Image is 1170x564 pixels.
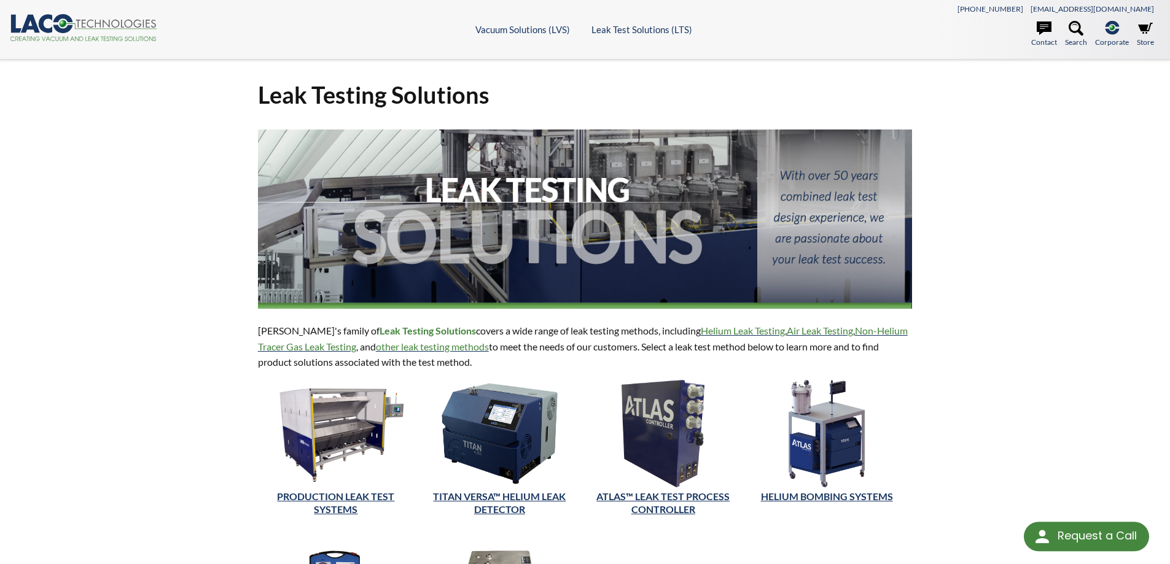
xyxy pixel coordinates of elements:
[787,380,867,487] img: Helium Bombing System
[258,380,414,487] img: Production Leak Test Systems Category
[1024,522,1149,551] div: Request a Call
[475,24,570,35] a: Vacuum Solutions (LVS)
[596,490,730,515] a: ATLAS™ Leak Test Process Controller
[258,129,913,309] img: Header Image: Leak Testing Solutions
[1065,21,1087,48] a: Search
[258,323,913,370] p: [PERSON_NAME]'s family of covers a wide range of leak testing methods, including , , , and to mee...
[1031,21,1057,48] a: Contact
[380,325,476,336] strong: Leak Testing Solutions
[1031,4,1154,14] a: [EMAIL_ADDRESS][DOMAIN_NAME]
[1032,527,1052,546] img: round button
[957,4,1023,14] a: [PHONE_NUMBER]
[787,325,853,336] a: Air Leak Testing
[591,24,692,35] a: Leak Test Solutions (LTS)
[258,325,908,352] a: Non-Helium Tracer Gas Leak Testing
[622,380,704,487] img: ATLAS™ Leak Test Process Controller
[421,380,577,487] img: TITAN VERSA™ Helium Leak Detector
[376,341,489,352] a: other leak testing methods
[433,490,566,515] a: TITAN VERSA™ Helium Leak Detector
[258,80,913,110] h1: Leak Testing Solutions
[1058,522,1137,550] div: Request a Call
[277,490,394,515] a: PRODUCTION LEAK TEST SYSTEMS
[761,490,893,502] a: Helium Bombing Systems
[701,325,785,336] a: Helium Leak Testing
[1095,36,1129,48] span: Corporate
[1137,21,1154,48] a: Store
